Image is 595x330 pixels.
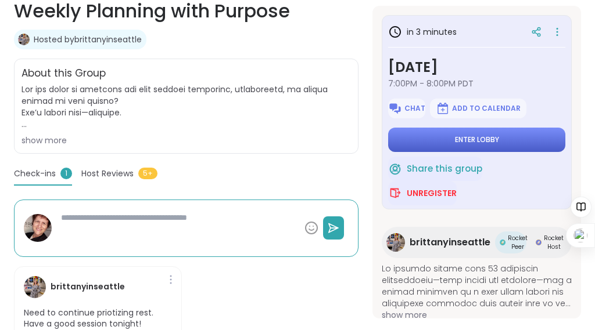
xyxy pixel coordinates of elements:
p: Need to continue priotizing rest. Have a good session tonight! [24,307,172,330]
span: Add to Calendar [452,104,521,113]
button: Add to Calendar [430,99,526,118]
img: ShareWell Logomark [388,162,402,176]
h2: About this Group [21,66,106,81]
img: Rocket Peer [500,240,506,245]
img: ShareWell Logomark [436,101,450,115]
h3: [DATE] [388,57,565,78]
span: Rocket Host [544,234,564,251]
a: Hosted bybrittanyinseattle [34,34,142,45]
img: brittanyinseattle [386,233,405,252]
span: Unregister [407,187,457,199]
span: Rocket Peer [508,234,528,251]
h3: in 3 minutes [388,25,457,39]
h4: brittanyinseattle [51,281,125,293]
span: show more [382,309,572,321]
img: brittanyinseattle [18,34,30,45]
span: 1 [60,168,72,179]
button: Share this group [388,157,482,181]
span: Host Reviews [81,168,134,180]
span: 7:00PM - 8:00PM PDT [388,78,565,89]
span: Chat [404,104,425,113]
div: show more [21,135,351,146]
img: Rocket Host [536,240,542,245]
img: ShareWell Logomark [388,101,402,115]
img: brittanyinseattle [24,276,46,298]
button: Unregister [388,181,457,205]
img: ShareWell Logomark [388,186,402,200]
span: Enter lobby [455,135,499,144]
button: Chat [388,99,425,118]
span: Share this group [407,162,482,176]
span: 5+ [138,168,157,179]
span: brittanyinseattle [410,235,490,249]
span: Check-ins [14,168,56,180]
span: Lor ips dolor si ametcons adi elit seddoei temporinc, utlaboreetd, ma aliqua enimad mi veni quisn... [21,84,351,130]
button: Enter lobby [388,128,565,152]
span: Lo ipsumdo sitame cons 53 adipiscin elitseddoeiu—temp incidi utl etdolore—mag a enimad minimven q... [382,263,572,309]
a: brittanyinseattlebrittanyinseattleRocket PeerRocket PeerRocket HostRocket Host [382,227,572,258]
img: Karey123 [24,214,52,242]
